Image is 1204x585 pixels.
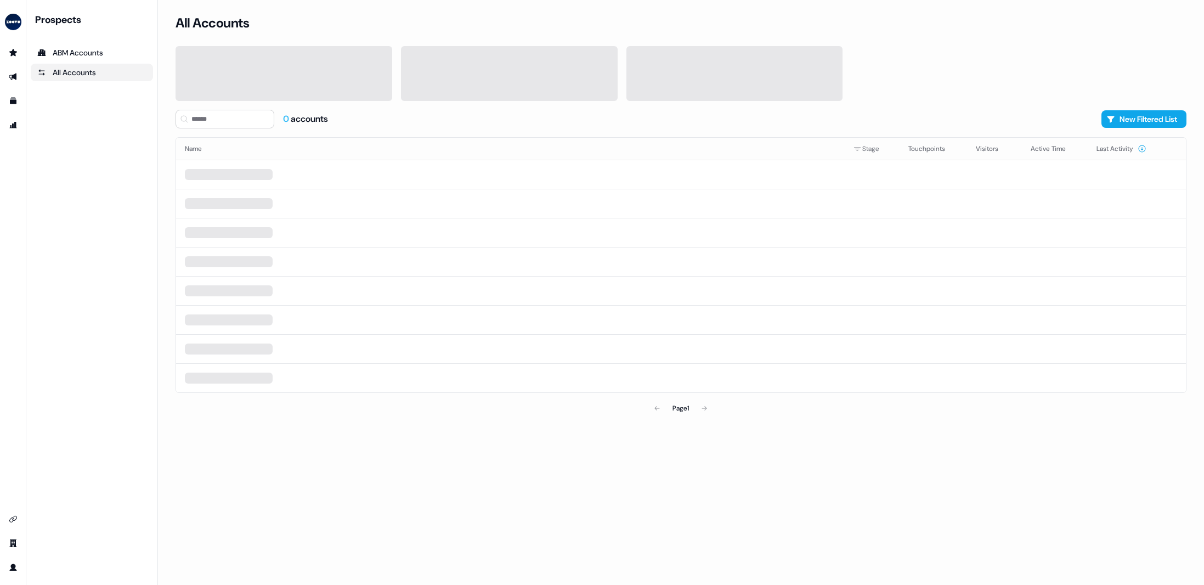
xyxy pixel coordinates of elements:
[37,47,146,58] div: ABM Accounts
[176,15,249,31] h3: All Accounts
[1096,139,1146,159] button: Last Activity
[31,44,153,61] a: ABM Accounts
[283,113,328,125] div: accounts
[1101,110,1186,128] button: New Filtered List
[4,44,22,61] a: Go to prospects
[1031,139,1079,159] button: Active Time
[31,64,153,81] a: All accounts
[976,139,1011,159] button: Visitors
[4,68,22,86] a: Go to outbound experience
[176,138,845,160] th: Name
[37,67,146,78] div: All Accounts
[35,13,153,26] div: Prospects
[672,403,689,414] div: Page 1
[4,116,22,134] a: Go to attribution
[4,92,22,110] a: Go to templates
[4,510,22,528] a: Go to integrations
[4,535,22,552] a: Go to team
[853,143,891,154] div: Stage
[4,559,22,576] a: Go to profile
[283,113,291,125] span: 0
[908,139,958,159] button: Touchpoints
